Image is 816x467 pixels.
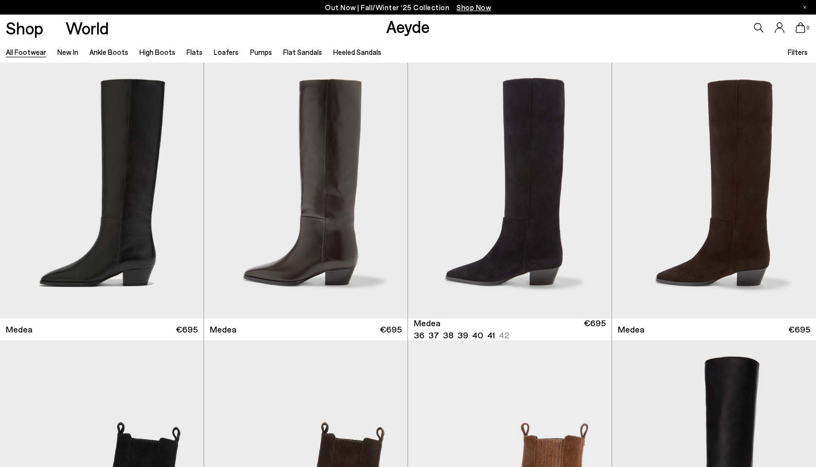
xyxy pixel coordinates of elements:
[618,323,645,335] span: Medea
[796,22,805,33] a: 0
[325,1,491,14] p: Out Now | Fall/Winter ‘25 Collection
[204,318,408,340] a: Medea €695
[283,48,322,56] a: Flat Sandals
[414,317,441,329] span: Medea
[176,323,198,335] span: €695
[6,323,33,335] span: Medea
[250,48,272,56] a: Pumps
[333,48,381,56] a: Heeled Sandals
[428,329,439,341] li: 37
[66,19,109,36] a: World
[487,329,495,341] li: 41
[6,19,43,36] a: Shop
[414,329,425,341] li: 36
[408,63,612,318] div: 1 / 6
[805,25,810,31] span: 0
[408,63,612,318] img: Medea Suede Knee-High Boots
[57,48,78,56] a: New In
[210,323,237,335] span: Medea
[408,63,612,318] a: Next slide Previous slide
[187,48,203,56] a: Flats
[89,48,128,56] a: Ankle Boots
[612,318,816,340] a: Medea €695
[414,329,506,341] ul: variant
[380,323,402,335] span: €695
[584,317,606,341] span: €695
[204,63,408,318] img: Medea Knee-High Boots
[458,329,468,341] li: 39
[6,48,46,56] a: All Footwear
[408,318,612,340] a: Medea 36 37 38 39 40 41 42 €695
[457,3,491,12] span: Navigate to /collections/new-in
[386,16,430,36] a: Aeyde
[472,329,483,341] li: 40
[612,63,816,318] img: Medea Suede Knee-High Boots
[788,48,808,56] span: Filters
[443,329,454,341] li: 38
[788,323,810,335] span: €695
[139,48,175,56] a: High Boots
[214,48,238,56] a: Loafers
